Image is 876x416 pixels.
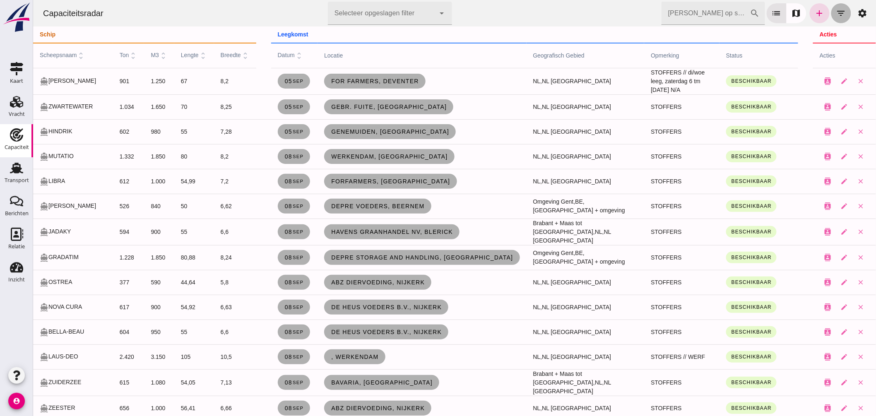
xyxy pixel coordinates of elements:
div: LAUS-DEO [7,352,73,361]
span: lengte [148,52,174,58]
th: geografisch gebied [493,43,611,68]
a: 08sep [245,199,277,214]
i: search [717,8,727,18]
i: contacts [791,303,799,311]
span: 08 [251,178,271,185]
i: account_circle [8,393,25,409]
span: NL, [500,304,509,310]
i: edit [808,103,815,111]
img: logo-small.a267ee39.svg [2,2,31,33]
span: breedte [188,52,217,58]
td: 7,28 [181,119,223,144]
i: contacts [791,228,799,236]
button: Beschikbaar [693,252,744,263]
i: close [824,202,832,210]
span: 05 [251,103,271,110]
span: NL [GEOGRAPHIC_DATA] [509,153,578,160]
span: 08 [251,405,271,411]
a: Depre Voeders, Beernem [291,199,398,214]
i: close [824,178,832,185]
span: [GEOGRAPHIC_DATA] + omgeving [500,207,592,214]
td: 1.850 [111,144,141,169]
i: close [824,404,832,412]
td: 5,8 [181,270,223,295]
span: Bavaria, [GEOGRAPHIC_DATA] [298,379,399,386]
td: 8,24 [181,245,223,270]
a: 08sep [245,250,277,265]
span: NL [GEOGRAPHIC_DATA] [509,178,578,185]
a: Bavaria, [GEOGRAPHIC_DATA] [291,375,406,390]
i: unfold_more [262,51,270,60]
div: [PERSON_NAME] [7,202,73,211]
i: edit [808,178,815,185]
span: datum [245,52,270,58]
span: Beschikbaar [698,129,739,135]
span: NL, [500,329,509,335]
td: 377 [80,270,111,295]
span: Depre Storage and Handling, [GEOGRAPHIC_DATA] [298,254,480,261]
span: NL, [500,153,509,160]
i: directions_boat [7,177,15,186]
i: edit [808,202,815,210]
span: NL, [500,279,509,286]
small: sep [259,79,270,84]
td: 54,92 [141,295,181,320]
span: Beschikbaar [698,78,739,84]
i: contacts [791,128,799,135]
a: 08sep [245,224,277,239]
span: NL [GEOGRAPHIC_DATA] [509,329,578,335]
i: list [739,8,748,18]
a: ForFarmers, [GEOGRAPHIC_DATA] [291,174,424,189]
td: 54,05 [141,369,181,396]
span: NL, [500,353,509,360]
span: Beschikbaar [698,380,739,385]
td: 55 [141,119,181,144]
td: 80,88 [141,245,181,270]
span: NL, [500,178,509,185]
td: 8,2 [181,144,223,169]
button: Beschikbaar [693,377,744,388]
span: 08 [251,279,271,286]
td: 50 [141,194,181,219]
span: 08 [251,329,271,335]
div: Capaciteit [5,144,29,150]
a: 05sep [245,99,277,114]
i: close [824,128,832,135]
i: contacts [791,353,799,361]
i: map [758,8,768,18]
button: Beschikbaar [693,75,744,87]
td: 604 [80,320,111,344]
a: De Heus Voeders B.V., Nijkerk [291,325,415,339]
a: 08sep [245,401,277,416]
span: Beschikbaar [698,255,739,260]
span: STOFFERS [618,128,648,135]
a: Gebr. Fuite, [GEOGRAPHIC_DATA] [291,99,420,114]
div: GRADATIM [7,253,73,262]
th: status [686,43,765,68]
td: 3.150 [111,344,141,369]
a: De Heus Voeders B.V., Nijkerk [291,300,415,315]
button: Beschikbaar [693,176,744,187]
div: HINDRIK [7,127,73,136]
div: Inzicht [8,277,25,282]
td: 980 [111,119,141,144]
button: Beschikbaar [693,402,744,414]
span: Havens Graanhandel NV, Blerick [298,228,420,235]
span: 08 [251,254,271,261]
span: Beschikbaar [698,104,739,110]
span: STOFFERS [618,103,648,110]
span: NL [GEOGRAPHIC_DATA] [500,228,578,244]
td: 6,6 [181,320,223,344]
a: Werkendam, [GEOGRAPHIC_DATA] [291,149,421,164]
th: acties [780,26,843,43]
i: contacts [791,404,799,412]
div: ZWARTEWATER [7,102,73,111]
small: sep [259,129,270,134]
small: sep [259,280,270,285]
span: Beschikbaar [698,354,739,360]
i: edit [808,77,815,85]
td: 526 [80,194,111,219]
i: directions_boat [7,228,15,236]
span: For Farmers, Deventer [298,78,386,84]
span: 08 [251,203,271,209]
